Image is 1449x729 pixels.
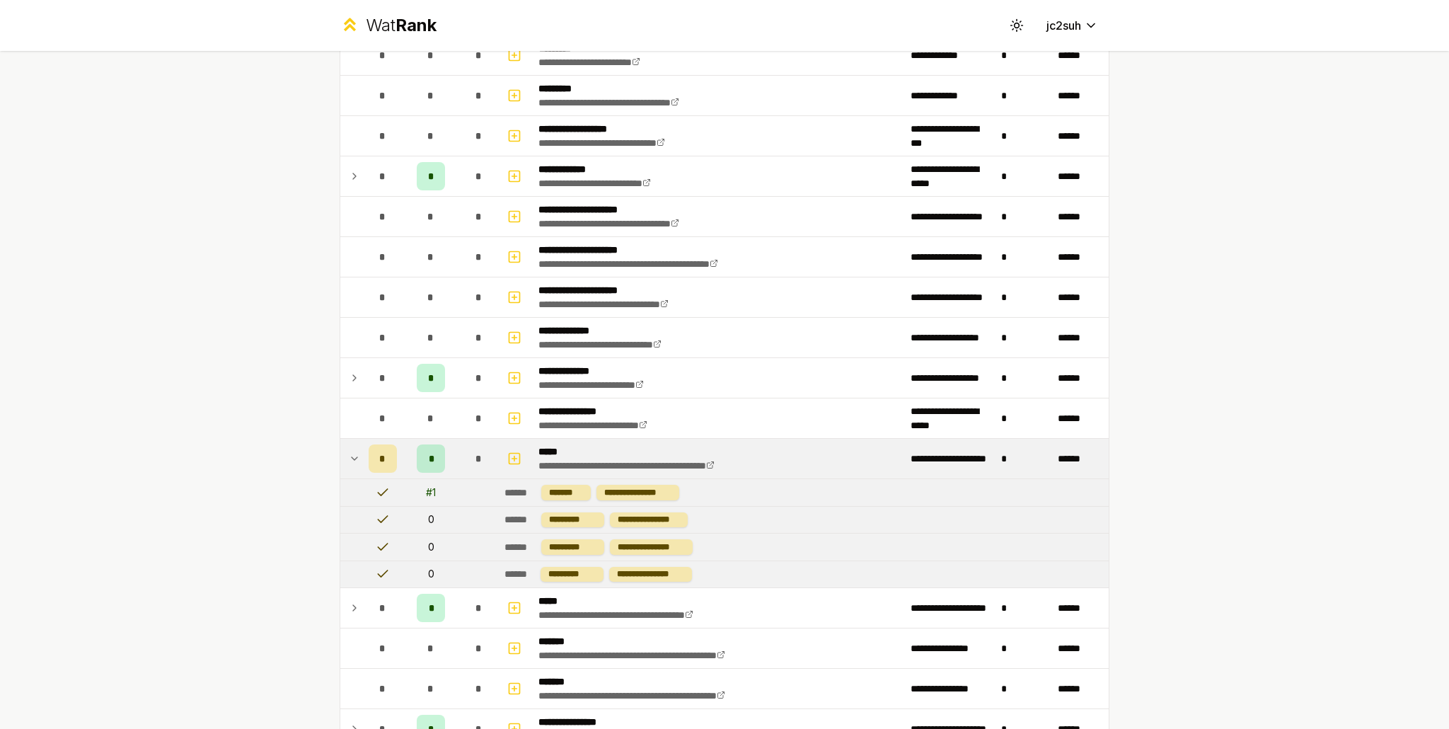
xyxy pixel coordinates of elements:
td: 0 [403,561,459,588]
span: jc2suh [1046,17,1081,34]
td: 0 [403,507,459,534]
a: WatRank [340,14,437,37]
div: # 1 [426,486,436,500]
td: 0 [403,534,459,561]
button: jc2suh [1035,13,1109,38]
div: Wat [366,14,437,37]
span: Rank [396,15,437,35]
